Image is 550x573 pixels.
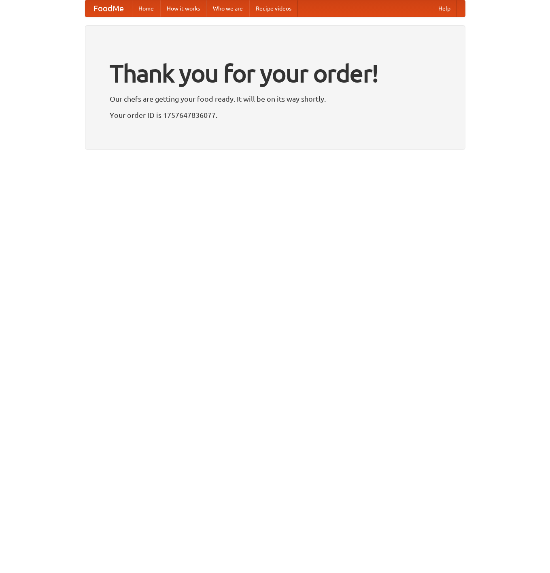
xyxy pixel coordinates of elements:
h1: Thank you for your order! [110,54,441,93]
a: Home [132,0,160,17]
a: How it works [160,0,206,17]
p: Your order ID is 1757647836077. [110,109,441,121]
a: FoodMe [85,0,132,17]
a: Who we are [206,0,249,17]
a: Recipe videos [249,0,298,17]
p: Our chefs are getting your food ready. It will be on its way shortly. [110,93,441,105]
a: Help [432,0,457,17]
